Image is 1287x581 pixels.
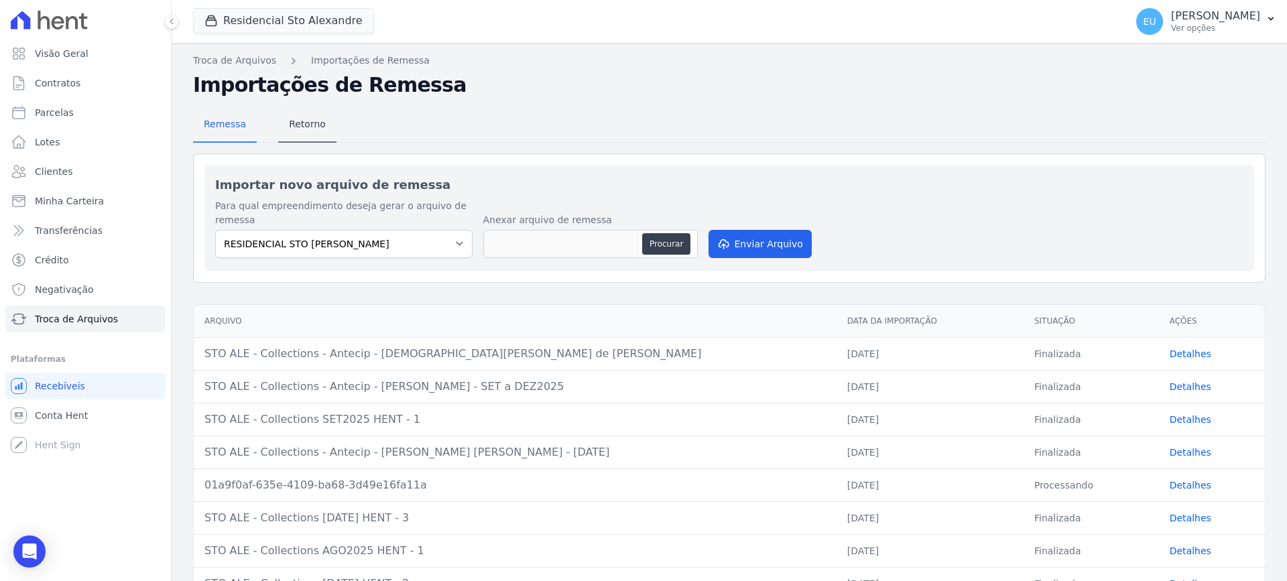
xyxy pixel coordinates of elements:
[483,213,698,227] label: Anexar arquivo de remessa
[35,224,103,237] span: Transferências
[193,73,1266,97] h2: Importações de Remessa
[215,199,473,227] label: Para qual empreendimento deseja gerar o arquivo de remessa
[193,54,276,68] a: Troca de Arquivos
[1024,534,1159,567] td: Finalizada
[837,305,1024,338] th: Data da Importação
[278,108,336,143] a: Retorno
[194,305,837,338] th: Arquivo
[35,409,88,422] span: Conta Hent
[837,403,1024,436] td: [DATE]
[196,111,254,137] span: Remessa
[35,165,72,178] span: Clientes
[837,436,1024,468] td: [DATE]
[837,337,1024,370] td: [DATE]
[1024,468,1159,501] td: Processando
[1024,436,1159,468] td: Finalizada
[1170,480,1211,491] a: Detalhes
[5,99,166,126] a: Parcelas
[5,70,166,96] a: Contratos
[1170,545,1211,556] a: Detalhes
[204,444,826,460] div: STO ALE - Collections - Antecip - [PERSON_NAME] [PERSON_NAME] - [DATE]
[311,54,430,68] a: Importações de Remessa
[5,402,166,429] a: Conta Hent
[35,283,94,296] span: Negativação
[1170,348,1211,359] a: Detalhes
[35,379,85,393] span: Recebíveis
[5,373,166,399] a: Recebíveis
[1144,17,1156,26] span: EU
[5,247,166,273] a: Crédito
[1159,305,1265,338] th: Ações
[35,194,104,208] span: Minha Carteira
[35,106,74,119] span: Parcelas
[1024,305,1159,338] th: Situação
[5,306,166,332] a: Troca de Arquivos
[35,253,69,267] span: Crédito
[193,54,1266,68] nav: Breadcrumb
[204,379,826,395] div: STO ALE - Collections - Antecip - [PERSON_NAME] - SET a DEZ2025
[11,351,160,367] div: Plataformas
[1170,513,1211,523] a: Detalhes
[204,477,826,493] div: 01a9f0af-635e-4109-ba68-3d49e16fa11a
[837,501,1024,534] td: [DATE]
[5,40,166,67] a: Visão Geral
[5,188,166,214] a: Minha Carteira
[193,108,257,143] a: Remessa
[204,510,826,526] div: STO ALE - Collections [DATE] HENT - 3
[1170,447,1211,458] a: Detalhes
[1170,381,1211,392] a: Detalhes
[1170,414,1211,425] a: Detalhes
[1024,337,1159,370] td: Finalizada
[35,135,60,149] span: Lotes
[642,233,690,255] button: Procurar
[1125,3,1287,40] button: EU [PERSON_NAME] Ver opções
[1171,9,1260,23] p: [PERSON_NAME]
[35,76,80,90] span: Contratos
[5,158,166,185] a: Clientes
[204,346,826,362] div: STO ALE - Collections - Antecip - [DEMOGRAPHIC_DATA][PERSON_NAME] de [PERSON_NAME]
[837,370,1024,403] td: [DATE]
[281,111,334,137] span: Retorno
[193,108,336,143] nav: Tab selector
[1024,501,1159,534] td: Finalizada
[215,176,1243,194] h2: Importar novo arquivo de remessa
[5,217,166,244] a: Transferências
[837,534,1024,567] td: [DATE]
[709,230,812,258] button: Enviar Arquivo
[837,468,1024,501] td: [DATE]
[204,411,826,428] div: STO ALE - Collections SET2025 HENT - 1
[13,535,46,568] div: Open Intercom Messenger
[193,8,374,34] button: Residencial Sto Alexandre
[35,312,118,326] span: Troca de Arquivos
[1171,23,1260,34] p: Ver opções
[1024,370,1159,403] td: Finalizada
[5,129,166,155] a: Lotes
[204,543,826,559] div: STO ALE - Collections AGO2025 HENT - 1
[1024,403,1159,436] td: Finalizada
[35,47,88,60] span: Visão Geral
[5,276,166,303] a: Negativação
